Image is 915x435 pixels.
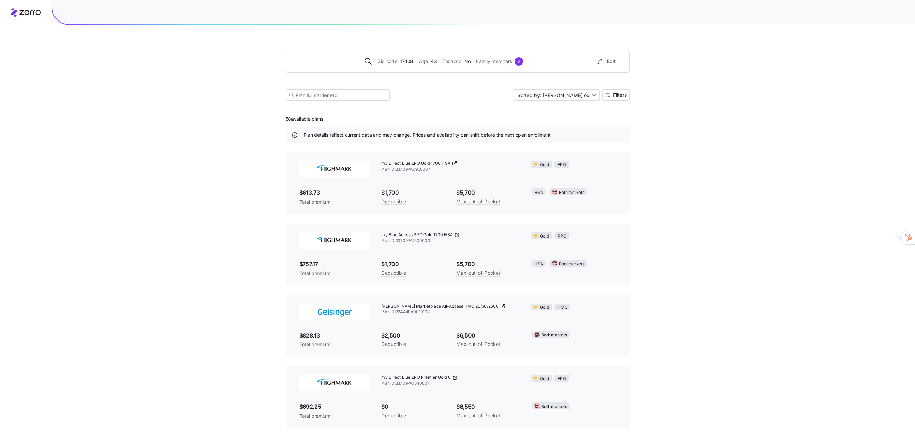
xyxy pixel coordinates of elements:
[419,58,428,65] span: Age
[299,412,370,419] span: Total premium
[299,270,370,277] span: Total premium
[381,411,406,420] span: Deductible
[476,58,512,65] span: Family members
[558,376,566,382] span: EPO
[299,188,370,197] span: $613.73
[299,402,370,411] span: $692.25
[456,260,520,268] span: $5,700
[456,188,520,197] span: $5,700
[299,232,370,249] img: Highmark BlueCross BlueShield
[381,304,499,309] span: [PERSON_NAME] Marketplace All-Access HMO 25/50/2500
[541,332,567,339] span: Both markets
[381,269,406,277] span: Deductible
[431,58,437,65] span: 43
[381,260,445,268] span: $1,700
[456,197,500,206] span: Max-out-of-Pocket
[304,131,551,138] span: Plan details reflect current data and may change. Prices and availability can shift before the ne...
[456,402,520,411] span: $6,550
[299,375,370,391] img: Highmark BlueCross BlueShield
[381,167,520,172] span: Plan ID: 33709PA0950004
[515,57,523,66] div: 0
[299,304,370,320] img: Geisinger
[534,261,543,267] span: HSA
[286,116,323,122] span: 58 available plans
[558,304,567,311] span: HMO
[381,188,445,197] span: $1,700
[400,58,413,65] span: 17408
[456,331,520,340] span: $6,500
[540,233,549,240] span: Gold
[602,89,630,101] button: Filters
[596,58,616,65] div: Edit
[381,402,445,411] span: $0
[540,304,549,311] span: Gold
[378,58,397,65] span: Zip code
[381,197,406,206] span: Deductible
[513,89,600,101] input: Sort by
[559,189,584,196] span: Both markets
[456,411,500,420] span: Max-out-of-Pocket
[456,340,500,348] span: Max-out-of-Pocket
[541,403,567,410] span: Both markets
[381,381,520,386] span: Plan ID: 33709PA1340001
[558,162,566,168] span: EPO
[286,89,390,101] input: Plan ID, carrier etc.
[456,269,500,277] span: Max-out-of-Pocket
[381,232,453,238] span: my Blue Access PPO Gold 1700 HSA
[559,261,584,267] span: Both markets
[381,340,406,348] span: Deductible
[381,238,520,244] span: Plan ID: 33709PA1500003
[381,161,450,167] span: my Direct Blue EPO Gold 1700 HSA
[593,56,618,67] button: Edit
[381,375,451,381] span: my Direct Blue EPO Premier Gold 0
[540,376,549,382] span: Gold
[299,331,370,340] span: $828.13
[381,331,445,340] span: $2,500
[540,162,549,168] span: Gold
[381,309,520,315] span: Plan ID: 22444PA0010167
[299,260,370,268] span: $757.17
[299,161,370,177] img: Highmark BlueCross BlueShield
[299,341,370,348] span: Total premium
[442,58,461,65] span: Tobacco
[299,198,370,205] span: Total premium
[613,93,627,97] span: Filters
[464,58,471,65] span: No
[534,189,543,196] span: HSA
[558,233,566,240] span: PPO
